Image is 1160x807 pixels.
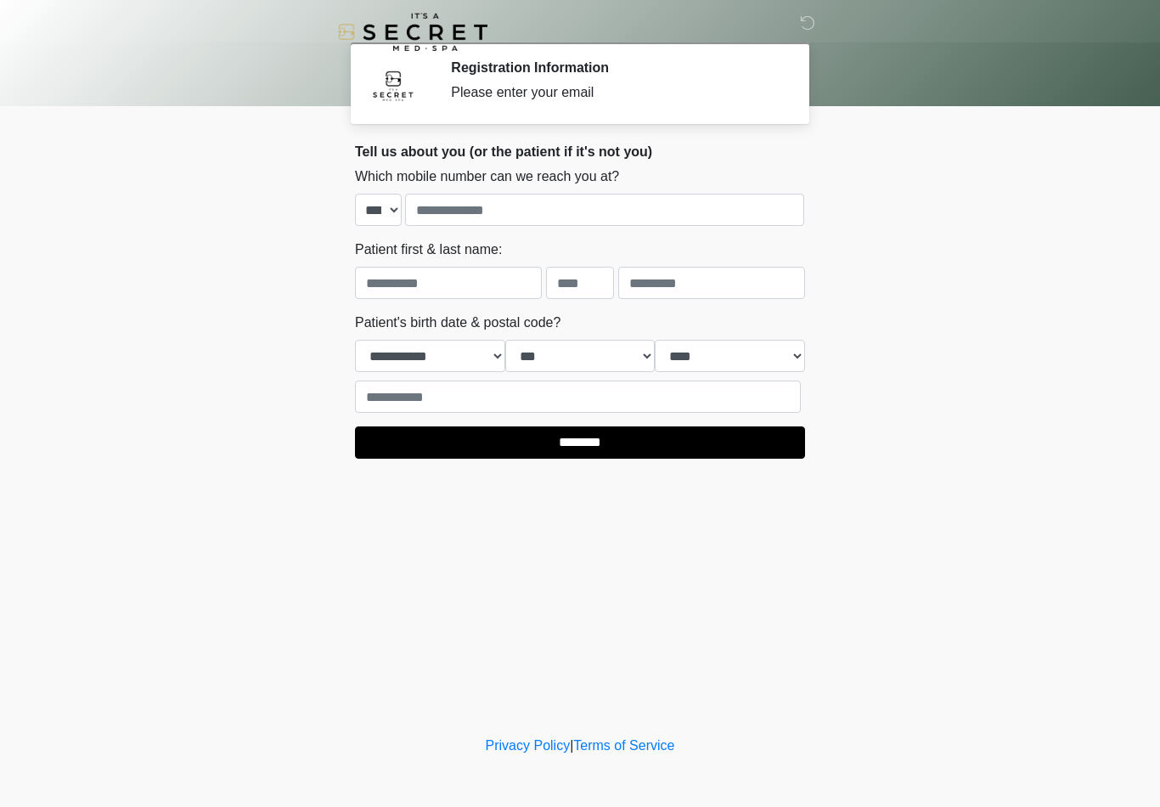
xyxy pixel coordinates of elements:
[355,166,619,187] label: Which mobile number can we reach you at?
[368,59,419,110] img: Agent Avatar
[486,738,571,753] a: Privacy Policy
[355,144,805,160] h2: Tell us about you (or the patient if it's not you)
[573,738,674,753] a: Terms of Service
[570,738,573,753] a: |
[451,59,780,76] h2: Registration Information
[355,313,560,333] label: Patient's birth date & postal code?
[355,240,502,260] label: Patient first & last name:
[451,82,780,103] div: Please enter your email
[338,13,487,51] img: It's A Secret Med Spa Logo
